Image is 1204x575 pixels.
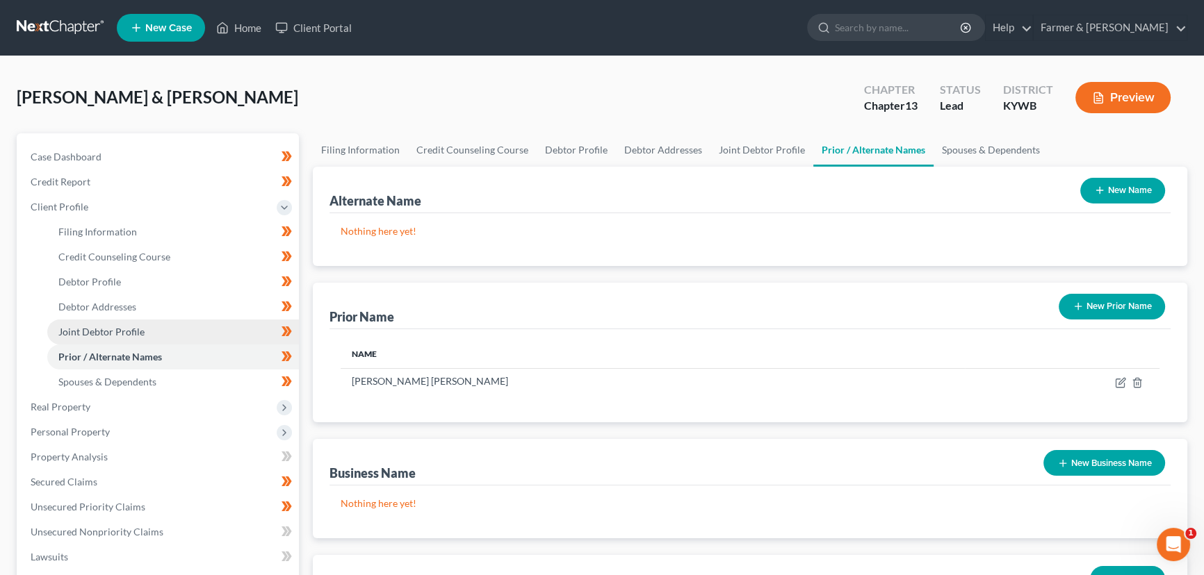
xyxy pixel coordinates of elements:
div: Chapter [864,98,918,114]
span: Debtor Addresses [58,301,136,312]
p: Nothing here yet! [341,224,1160,238]
button: New Business Name [1043,450,1165,476]
a: Debtor Addresses [616,133,710,167]
td: [PERSON_NAME] [PERSON_NAME] [341,368,965,394]
a: Unsecured Nonpriority Claims [19,519,299,544]
a: Joint Debtor Profile [47,319,299,344]
a: Credit Report [19,169,299,194]
a: Joint Debtor Profile [710,133,813,167]
div: Status [940,82,981,98]
span: Joint Debtor Profile [58,326,145,337]
a: Home [209,15,268,40]
span: [PERSON_NAME] & [PERSON_NAME] [17,87,298,107]
span: Property Analysis [31,451,108,462]
button: New Name [1080,178,1165,203]
span: Client Profile [31,201,88,212]
span: Filing Information [58,226,137,237]
a: Prior / Alternate Names [47,344,299,369]
a: Filing Information [47,219,299,244]
a: Debtor Profile [537,133,616,167]
span: 13 [905,99,918,112]
div: Alternate Name [330,192,421,209]
div: District [1003,82,1053,98]
th: Name [341,340,965,368]
span: 1 [1185,528,1196,539]
div: Chapter [864,82,918,98]
span: Unsecured Priority Claims [31,501,145,512]
span: Unsecured Nonpriority Claims [31,526,163,537]
span: Spouses & Dependents [58,376,156,387]
p: Nothing here yet! [341,497,1160,510]
a: Lawsuits [19,544,299,569]
button: New Prior Name [1059,294,1165,319]
a: Spouses & Dependents [934,133,1048,167]
a: Case Dashboard [19,144,299,169]
span: Credit Counseling Course [58,251,170,262]
a: Help [986,15,1032,40]
div: Lead [940,98,981,114]
div: Business Name [330,465,416,481]
div: KYWB [1003,98,1053,114]
a: Client Portal [268,15,359,40]
span: Credit Report [31,176,90,187]
a: Unsecured Priority Claims [19,494,299,519]
a: Filing Information [313,133,408,167]
span: Personal Property [31,426,110,437]
span: Real Property [31,401,90,412]
a: Credit Counseling Course [47,244,299,269]
span: Lawsuits [31,551,68,562]
iframe: Intercom live chat [1157,528,1190,561]
a: Debtor Addresses [47,294,299,319]
span: Debtor Profile [58,276,121,287]
a: Debtor Profile [47,269,299,294]
a: Prior / Alternate Names [813,133,934,167]
a: Farmer & [PERSON_NAME] [1034,15,1187,40]
div: Prior Name [330,308,394,325]
button: Preview [1075,82,1171,113]
span: Secured Claims [31,476,97,487]
a: Spouses & Dependents [47,369,299,394]
span: Case Dashboard [31,151,101,162]
input: Search by name... [835,15,962,40]
a: Property Analysis [19,444,299,469]
span: Prior / Alternate Names [58,351,162,362]
a: Credit Counseling Course [408,133,537,167]
a: Secured Claims [19,469,299,494]
span: New Case [145,23,192,33]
